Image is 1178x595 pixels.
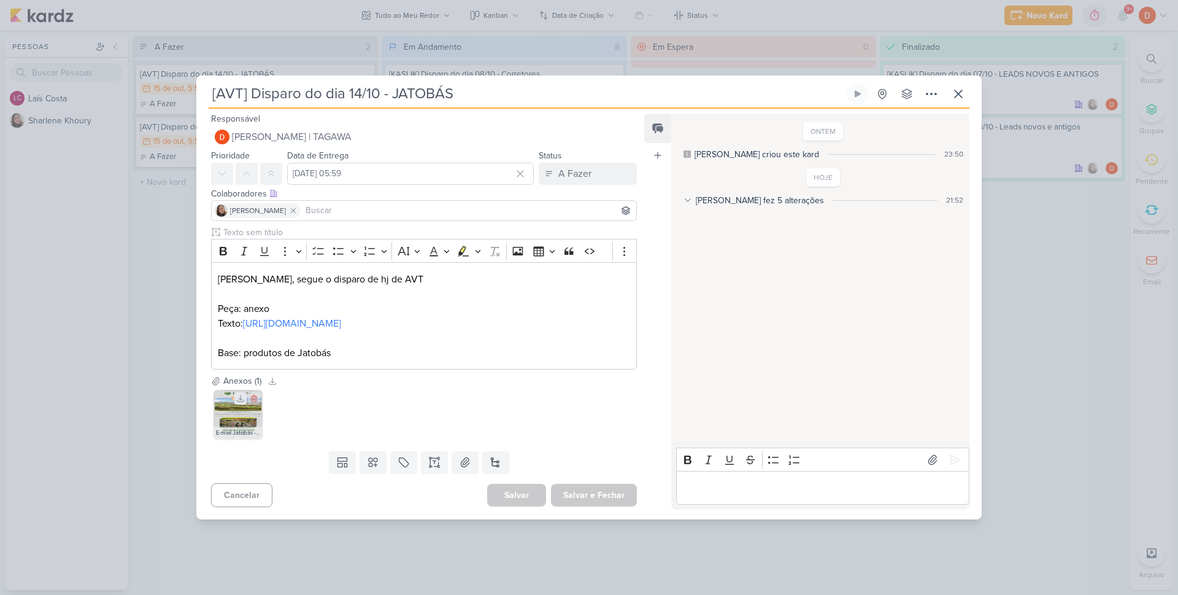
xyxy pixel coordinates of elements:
img: y7199xilU1NknB9zIBOU9xBosOsre6LjTgCOsp8n.jpg [214,390,263,439]
button: Cancelar [211,483,272,507]
div: E-mail Jatobás - CAMPANHA ENTRADA R$ 499,00 JATOBÁS (3).jpg [214,427,263,439]
img: Sharlene Khoury [215,204,228,217]
label: Prioridade [211,150,250,161]
p: Texto: [218,316,630,331]
label: Data de Entrega [287,150,348,161]
p: Base: produtos de Jatobás [218,346,630,360]
div: Este log é visível à todos no kard [683,150,691,158]
img: Diego Lima | TAGAWA [215,130,229,144]
span: [PERSON_NAME] | TAGAWA [232,130,352,144]
input: Kard Sem Título [209,83,844,105]
div: Anexos (1) [223,375,261,387]
button: [PERSON_NAME] | TAGAWA [211,126,637,148]
p: [PERSON_NAME], segue o disparo de hj de AVT [218,272,630,287]
div: 21:52 [946,195,963,206]
div: Editor toolbar [211,239,637,263]
div: Editor editing area: main [676,471,969,505]
input: Buscar [303,203,634,218]
input: Texto sem título [221,226,637,239]
label: Status [539,150,562,161]
div: Colaboradores [211,187,637,200]
div: 23:50 [944,149,963,160]
div: Editor toolbar [676,448,969,472]
div: [PERSON_NAME] fez 5 alterações [696,194,824,207]
div: Editor editing area: main [211,262,637,370]
a: [URL][DOMAIN_NAME] [243,317,341,330]
p: Peça: anexo [218,301,630,316]
label: Responsável [211,114,260,124]
div: A Fazer [558,166,591,181]
div: Sharlene criou este kard [695,148,819,161]
div: Ligar relógio [853,89,863,99]
span: [PERSON_NAME] [230,205,286,216]
button: A Fazer [539,163,637,185]
input: Select a date [287,163,534,185]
